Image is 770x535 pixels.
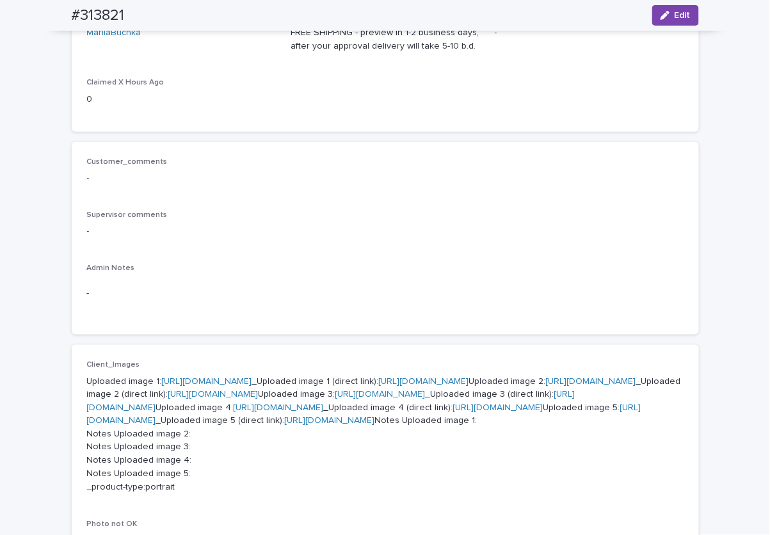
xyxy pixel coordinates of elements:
[234,403,324,412] a: [URL][DOMAIN_NAME]
[546,377,636,386] a: [URL][DOMAIN_NAME]
[87,172,684,185] p: -
[87,93,276,106] p: 0
[675,11,691,20] span: Edit
[652,5,699,26] button: Edit
[87,26,141,40] a: MariiaBuchka
[87,403,641,426] a: [URL][DOMAIN_NAME]
[162,377,252,386] a: [URL][DOMAIN_NAME]
[87,287,684,300] p: -
[379,377,469,386] a: [URL][DOMAIN_NAME]
[87,225,684,238] p: -
[291,26,479,53] p: FREE SHIPPING - preview in 1-2 business days, after your approval delivery will take 5-10 b.d.
[285,417,375,426] a: [URL][DOMAIN_NAME]
[87,375,684,495] p: Uploaded image 1: _Uploaded image 1 (direct link): Uploaded image 2: _Uploaded image 2 (direct li...
[495,26,684,40] p: -
[87,361,140,369] span: Client_Images
[87,79,164,86] span: Claimed X Hours Ago
[168,390,259,399] a: [URL][DOMAIN_NAME]
[72,6,125,25] h2: #313821
[87,521,138,529] span: Photo not OK
[87,211,168,219] span: Supervisor comments
[87,158,168,166] span: Customer_comments
[335,390,426,399] a: [URL][DOMAIN_NAME]
[87,264,135,272] span: Admin Notes
[453,403,543,412] a: [URL][DOMAIN_NAME]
